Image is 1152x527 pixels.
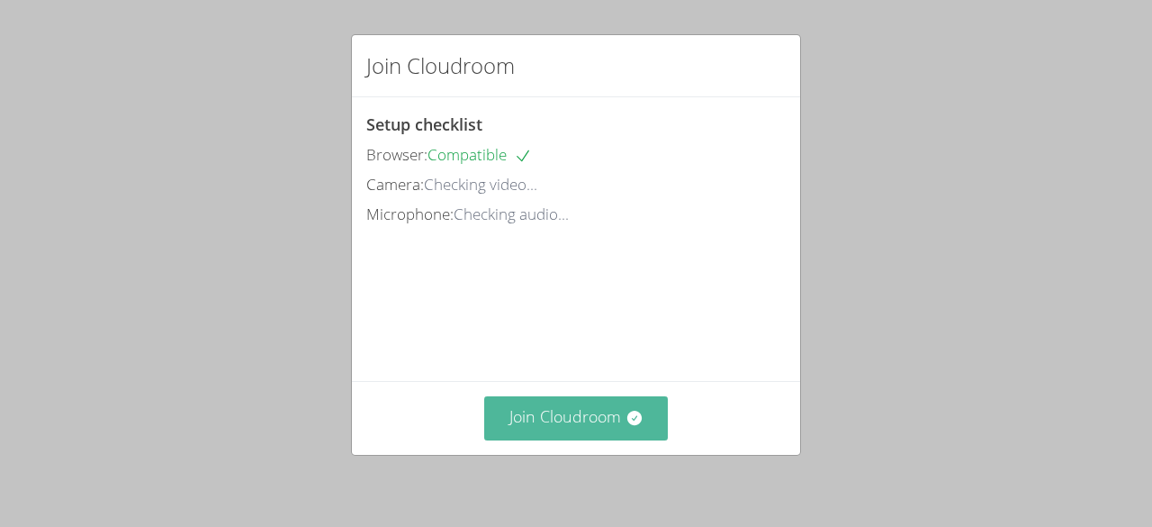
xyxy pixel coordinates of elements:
span: Camera: [366,174,424,195]
span: Microphone: [366,204,454,224]
span: Checking audio... [454,204,569,224]
span: Setup checklist [366,114,482,135]
span: Browser: [366,144,427,165]
span: Compatible [427,144,532,165]
span: Checking video... [424,174,537,195]
button: Join Cloudroom [484,396,669,441]
h2: Join Cloudroom [366,50,515,82]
